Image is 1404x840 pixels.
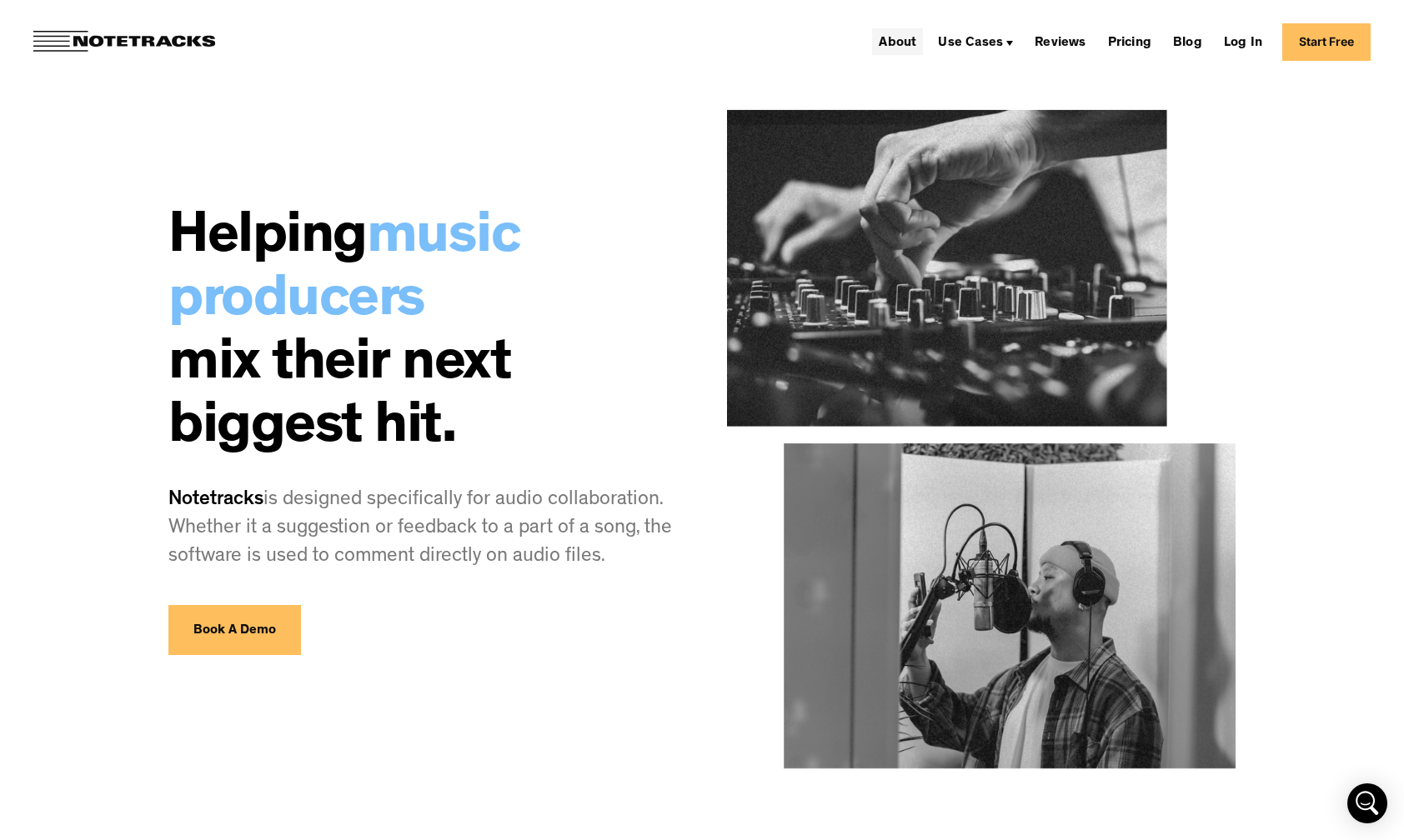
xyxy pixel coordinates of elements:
a: Book A Demo [168,605,301,655]
a: Reviews [1028,28,1092,55]
a: Blog [1166,28,1209,55]
div: Use Cases [938,37,1003,50]
h2: Helping mix their next biggest hit. [168,208,677,462]
p: is designed specifically for audio collaboration. Whether it a suggestion or feedback to a part o... [168,487,677,572]
a: About [872,28,923,55]
span: Notetracks [168,491,263,511]
div: Open Intercom Messenger [1347,783,1387,823]
a: Pricing [1101,28,1158,55]
a: Log In [1217,28,1269,55]
a: Start Free [1282,23,1371,61]
div: Use Cases [931,28,1020,55]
